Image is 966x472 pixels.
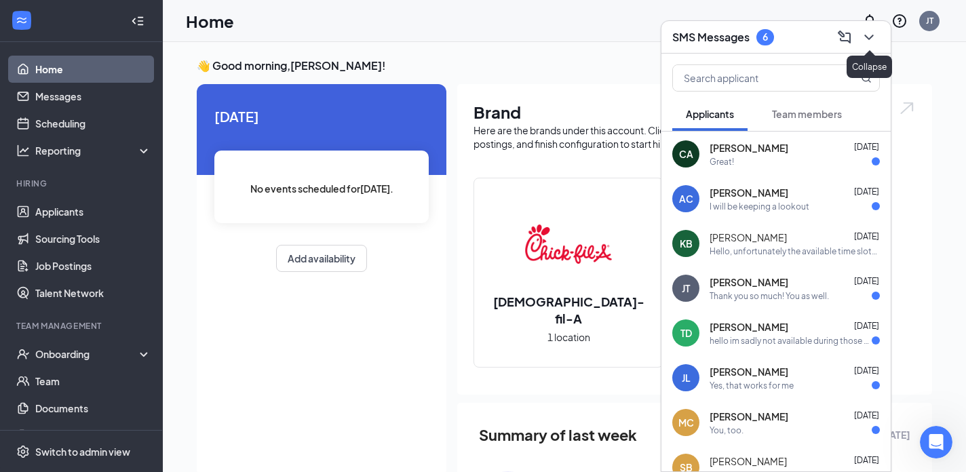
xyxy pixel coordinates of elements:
div: JL [682,371,691,385]
h3: 👋 Good morning, [PERSON_NAME] ! [197,58,932,73]
div: Hiring [16,178,149,189]
svg: Analysis [16,144,30,157]
span: [PERSON_NAME] [710,231,787,244]
div: JT [682,281,690,295]
span: [DATE] [854,186,879,197]
div: AC [679,192,693,205]
h2: [DEMOGRAPHIC_DATA]-fil-A [474,293,663,327]
a: Job Postings [35,252,151,279]
a: Applicants [35,198,151,225]
h1: Home [186,9,234,33]
span: Summary of last week [479,423,637,447]
div: MC [678,416,694,429]
span: [DATE] [854,366,879,376]
a: Team [35,368,151,395]
span: [DATE] [854,276,879,286]
a: Documents [35,395,151,422]
span: Applicants [686,108,734,120]
span: Team members [772,108,842,120]
span: 1 location [547,330,590,345]
span: [PERSON_NAME] [710,365,788,378]
svg: Collapse [131,14,144,28]
span: [PERSON_NAME] [710,186,788,199]
h1: Brand [474,100,916,123]
a: Sourcing Tools [35,225,151,252]
svg: MagnifyingGlass [861,73,872,83]
span: [PERSON_NAME] [710,141,788,155]
svg: UserCheck [16,347,30,361]
div: 6 [762,31,768,43]
img: Chick-fil-A [525,201,612,288]
svg: QuestionInfo [891,13,908,29]
a: SurveysCrown [35,422,151,449]
div: Hello, unfortunately the available time slots have been taken for [DATE]. I will let you know if ... [710,245,880,257]
a: Messages [35,83,151,110]
input: Search applicant [673,65,834,91]
h3: SMS Messages [672,30,750,45]
svg: Settings [16,445,30,458]
span: [DATE] [854,410,879,420]
span: No events scheduled for [DATE] . [250,181,393,196]
div: Collapse [847,56,892,78]
span: [DATE] [854,455,879,465]
div: Reporting [35,144,152,157]
div: KB [680,237,693,250]
div: CA [679,147,693,161]
div: Onboarding [35,347,140,361]
a: Talent Network [35,279,151,307]
div: JT [926,15,933,26]
span: [PERSON_NAME] [710,275,788,289]
div: hello im sadly not available during those hours is there any other possible time slots for the in... [710,335,872,347]
div: You, too. [710,425,743,436]
a: Scheduling [35,110,151,137]
span: [DATE] [854,142,879,152]
iframe: Intercom live chat [920,426,952,458]
div: Thank you so much! You as well. [710,290,829,302]
button: ChevronDown [858,26,880,48]
span: [PERSON_NAME] [710,410,788,423]
img: open.6027fd2a22e1237b5b06.svg [898,100,916,116]
span: [PERSON_NAME] [710,454,787,468]
div: I will be keeping a lookout [710,201,809,212]
svg: ComposeMessage [836,29,853,45]
div: TD [680,326,692,340]
svg: ChevronDown [861,29,877,45]
span: [PERSON_NAME] [710,320,788,334]
svg: WorkstreamLogo [15,14,28,27]
span: [DATE] [214,106,429,127]
div: Switch to admin view [35,445,130,458]
button: ComposeMessage [834,26,855,48]
div: Team Management [16,320,149,332]
span: [DATE] [854,231,879,241]
svg: Notifications [862,13,878,29]
div: Yes, that works for me [710,380,794,391]
span: [DATE] [854,321,879,331]
div: Here are the brands under this account. Click into a brand to see your locations, managers, job p... [474,123,916,151]
button: Add availability [276,245,367,272]
a: Home [35,56,151,83]
div: Great! [710,156,734,168]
